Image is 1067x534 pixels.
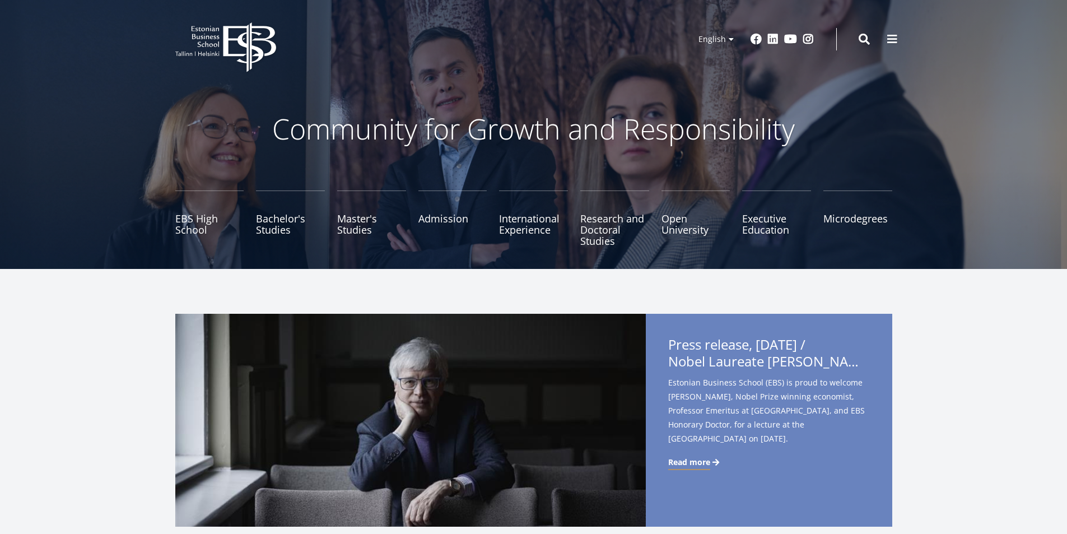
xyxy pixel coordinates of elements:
img: a [175,314,646,527]
a: Microdegrees [823,191,892,247]
a: Read more [668,457,721,468]
span: Estonian Business School (EBS) is proud to welcome [PERSON_NAME], Nobel Prize winning economist, ... [668,375,870,463]
a: Executive Education [742,191,811,247]
a: Instagram [803,34,814,45]
a: Bachelor's Studies [256,191,325,247]
a: EBS High School [175,191,244,247]
span: Nobel Laureate [PERSON_NAME] to Deliver Lecture at [GEOGRAPHIC_DATA] [668,353,870,370]
span: Read more [668,457,710,468]
a: Research and Doctoral Studies [580,191,649,247]
a: International Experience [499,191,568,247]
span: Press release, [DATE] / [668,336,870,373]
a: Open University [661,191,730,247]
a: Master's Studies [337,191,406,247]
a: Linkedin [767,34,779,45]
a: Admission [418,191,487,247]
p: Community for Growth and Responsibility [237,112,831,146]
a: Youtube [784,34,797,45]
a: Facebook [751,34,762,45]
